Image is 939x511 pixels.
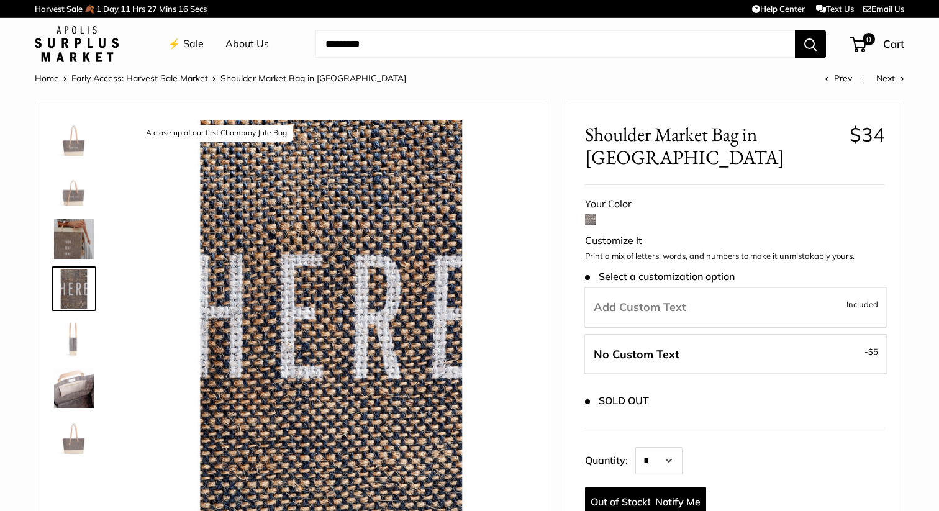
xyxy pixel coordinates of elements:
input: Search... [315,30,795,58]
a: Shoulder Market Bag in Chambray [52,415,96,460]
a: About Us [225,35,269,53]
span: Mins [159,4,176,14]
span: No Custom Text [594,347,679,361]
img: description_Side view of the Shoulder Market Bag [54,319,94,358]
img: description_Our first Chambray Shoulder Market Bag [54,120,94,160]
span: Shoulder Market Bag in [GEOGRAPHIC_DATA] [585,123,840,169]
label: Quantity: [585,443,635,474]
label: Add Custom Text [584,287,887,328]
img: description_Classic Chambray on the Original Market Bag for the first time. [54,219,94,259]
span: 11 [120,4,130,14]
a: description_Adjustable soft leather handle [52,167,96,212]
a: ⚡️ Sale [168,35,204,53]
span: 0 [863,33,875,45]
a: Shoulder Market Bag in Chambray [52,366,96,410]
span: $34 [850,122,885,147]
span: 16 [178,4,188,14]
a: Home [35,73,59,84]
img: Apolis: Surplus Market [35,26,119,62]
a: Text Us [816,4,854,14]
a: Help Center [752,4,805,14]
p: Print a mix of letters, words, and numbers to make it unmistakably yours. [585,250,885,263]
a: 0 Cart [851,34,904,54]
img: Shoulder Market Bag in Chambray [54,418,94,458]
a: Early Access: Harvest Sale Market [71,73,208,84]
span: Cart [883,37,904,50]
a: Email Us [863,4,904,14]
img: description_Adjustable soft leather handle [54,170,94,209]
nav: Breadcrumb [35,70,406,86]
span: SOLD OUT [585,395,649,407]
span: - [864,344,878,359]
img: Shoulder Market Bag in Chambray [54,368,94,408]
span: $5 [868,346,878,356]
a: description_Our first Chambray Shoulder Market Bag [52,117,96,162]
span: Hrs [132,4,145,14]
span: 27 [147,4,157,14]
span: 1 [96,4,101,14]
div: Your Color [585,195,885,214]
div: A close up of our first Chambray Jute Bag [140,125,293,142]
img: description_A close up of our first Chambray Jute Bag [54,269,94,309]
span: Included [846,297,878,312]
span: Select a customization option [585,271,735,283]
span: Shoulder Market Bag in [GEOGRAPHIC_DATA] [220,73,406,84]
a: description_Side view of the Shoulder Market Bag [52,316,96,361]
a: description_A close up of our first Chambray Jute Bag [52,266,96,311]
label: Leave Blank [584,334,887,375]
a: Next [876,73,904,84]
span: Secs [190,4,207,14]
span: Day [103,4,119,14]
a: Prev [825,73,852,84]
div: Customize It [585,232,885,250]
a: description_Classic Chambray on the Original Market Bag for the first time. [52,217,96,261]
button: Search [795,30,826,58]
span: Add Custom Text [594,300,686,314]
